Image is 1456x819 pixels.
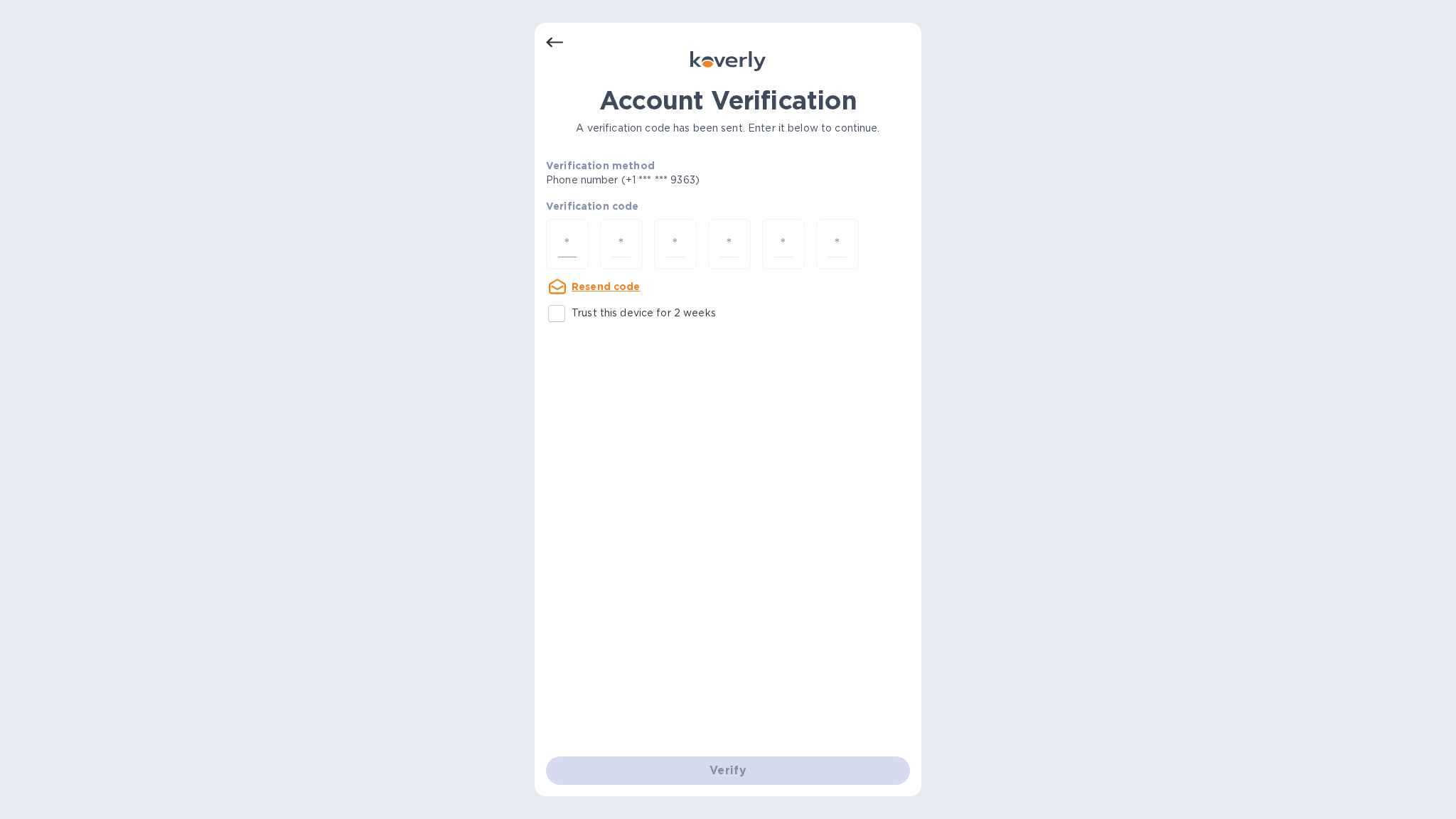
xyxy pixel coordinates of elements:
p: Trust this device for 2 weeks [572,306,716,321]
p: Phone number (+1 *** *** 9363) [546,173,808,188]
u: Resend code [572,281,641,292]
p: Verification code [546,199,910,213]
h1: Account Verification [546,85,910,115]
b: Verification method [546,160,655,171]
p: A verification code has been sent. Enter it below to continue. [546,121,910,136]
